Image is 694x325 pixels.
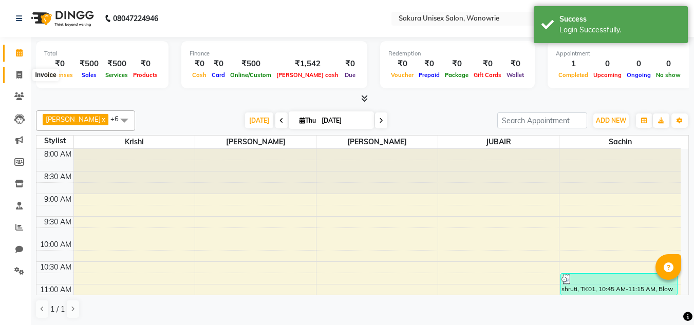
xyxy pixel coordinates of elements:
div: ₹0 [442,58,471,70]
div: 10:00 AM [38,239,73,250]
div: ₹0 [504,58,527,70]
div: Finance [190,49,359,58]
div: ₹0 [130,58,160,70]
div: Invoice [32,69,59,81]
div: 8:30 AM [42,171,73,182]
div: ₹500 [76,58,103,70]
div: 9:30 AM [42,217,73,227]
span: Wallet [504,71,527,79]
img: logo [26,4,97,33]
span: 1 / 1 [50,304,65,315]
span: Package [442,71,471,79]
span: [DATE] [245,112,273,128]
div: ₹500 [228,58,274,70]
span: Services [103,71,130,79]
input: 2025-09-04 [318,113,370,128]
div: ₹0 [209,58,228,70]
div: ₹0 [190,58,209,70]
div: 8:00 AM [42,149,73,160]
div: Login Successfully. [559,25,680,35]
span: Due [342,71,358,79]
span: No show [653,71,683,79]
div: ₹0 [388,58,416,70]
span: [PERSON_NAME] [316,136,437,148]
span: [PERSON_NAME] [195,136,316,148]
span: Voucher [388,71,416,79]
div: ₹1,542 [274,58,341,70]
span: Ongoing [624,71,653,79]
div: Total [44,49,160,58]
button: ADD NEW [593,113,629,128]
span: [PERSON_NAME] cash [274,71,341,79]
span: sachin [559,136,681,148]
span: Cash [190,71,209,79]
div: ₹0 [341,58,359,70]
span: [PERSON_NAME] [46,115,101,123]
div: 10:30 AM [38,262,73,273]
span: Online/Custom [228,71,274,79]
span: Thu [297,117,318,124]
span: Completed [556,71,591,79]
span: +6 [110,114,126,123]
div: Appointment [556,49,683,58]
div: 11:00 AM [38,284,73,295]
div: 0 [653,58,683,70]
div: ₹0 [416,58,442,70]
a: x [101,115,105,123]
input: Search Appointment [497,112,587,128]
div: 9:00 AM [42,194,73,205]
b: 08047224946 [113,4,158,33]
span: Upcoming [591,71,624,79]
div: 0 [591,58,624,70]
span: Prepaid [416,71,442,79]
div: ₹500 [103,58,130,70]
div: 0 [624,58,653,70]
span: krishi [74,136,195,148]
div: 1 [556,58,591,70]
div: ₹0 [44,58,76,70]
div: ₹0 [471,58,504,70]
span: ADD NEW [596,117,626,124]
div: Redemption [388,49,527,58]
span: JUBAIR [438,136,559,148]
span: Card [209,71,228,79]
span: Sales [79,71,99,79]
div: shruti, TK01, 10:45 AM-11:15 AM, Blow Dry - Expert Long (₹500) [561,274,677,295]
div: Success [559,14,680,25]
div: Stylist [36,136,73,146]
span: Gift Cards [471,71,504,79]
span: Products [130,71,160,79]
